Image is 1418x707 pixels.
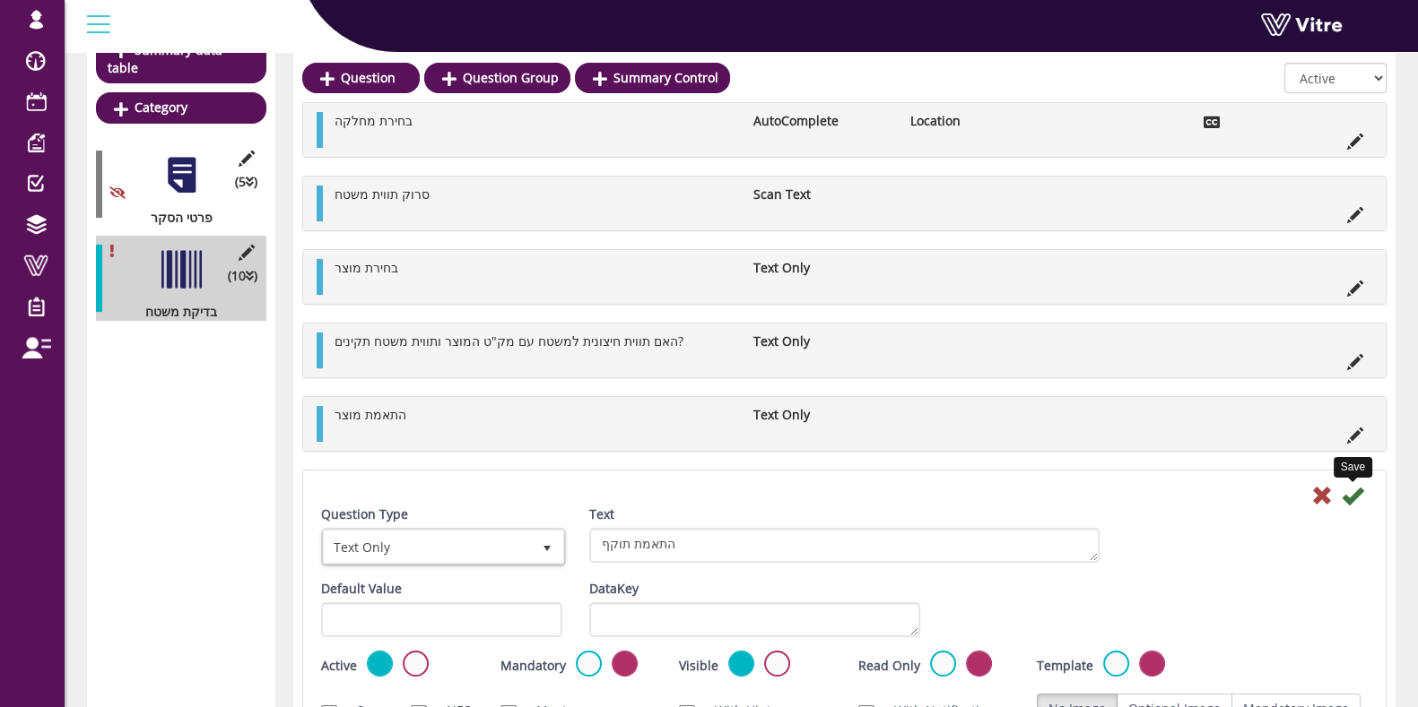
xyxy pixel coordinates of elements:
label: Template [1037,657,1093,675]
label: Text [589,505,614,523]
span: בחירת מוצר [335,259,398,276]
span: (5 ) [235,173,257,191]
li: Text Only [744,406,901,424]
span: select [531,530,563,563]
label: Visible [679,657,718,675]
span: בחירת מחלקה [335,112,413,129]
span: (10 ) [228,267,257,285]
li: Scan Text [744,185,901,203]
a: Category [96,92,266,123]
span: התאמת מוצר [335,406,406,423]
label: Mandatory [500,657,566,675]
a: Summary Control [575,63,730,93]
a: Question Group [424,63,570,93]
label: DataKey [589,580,639,598]
li: Text Only [744,332,901,350]
div: בדיקת משטח [96,303,253,321]
span: Text Only [324,530,531,563]
li: AutoComplete [744,112,901,130]
div: Save [1334,457,1372,478]
li: Location [901,112,1058,130]
label: Default Value [321,580,402,598]
label: Question Type [321,505,408,523]
label: Read Only [858,657,920,675]
label: Active [321,657,357,675]
a: Summary data table [96,35,266,83]
a: Question [302,63,420,93]
div: פרטי הסקר [96,209,253,227]
span: סרוק תווית משטח [335,185,430,203]
span: האם תווית חיצונית למשטח עם מק"ט המוצר ותווית משטח תקינים? [335,332,683,349]
textarea: התאמת תוקף [589,528,1100,563]
li: Text Only [744,259,901,277]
